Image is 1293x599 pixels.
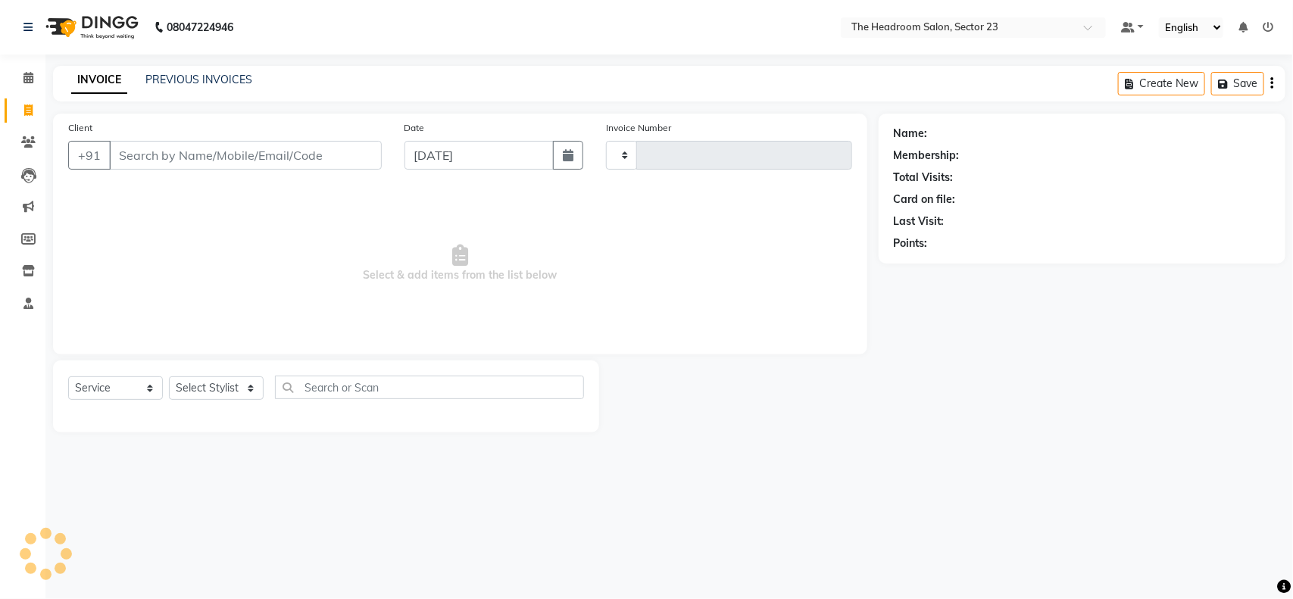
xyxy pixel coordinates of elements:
img: logo [39,6,142,48]
span: Select & add items from the list below [68,188,852,339]
label: Invoice Number [606,121,672,135]
div: Points: [894,236,928,251]
div: Total Visits: [894,170,954,186]
input: Search or Scan [275,376,584,399]
a: PREVIOUS INVOICES [145,73,252,86]
label: Client [68,121,92,135]
div: Last Visit: [894,214,945,229]
button: Create New [1118,72,1205,95]
label: Date [404,121,425,135]
div: Membership: [894,148,960,164]
button: Save [1211,72,1264,95]
a: INVOICE [71,67,127,94]
div: Name: [894,126,928,142]
button: +91 [68,141,111,170]
b: 08047224946 [167,6,233,48]
input: Search by Name/Mobile/Email/Code [109,141,382,170]
div: Card on file: [894,192,956,207]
